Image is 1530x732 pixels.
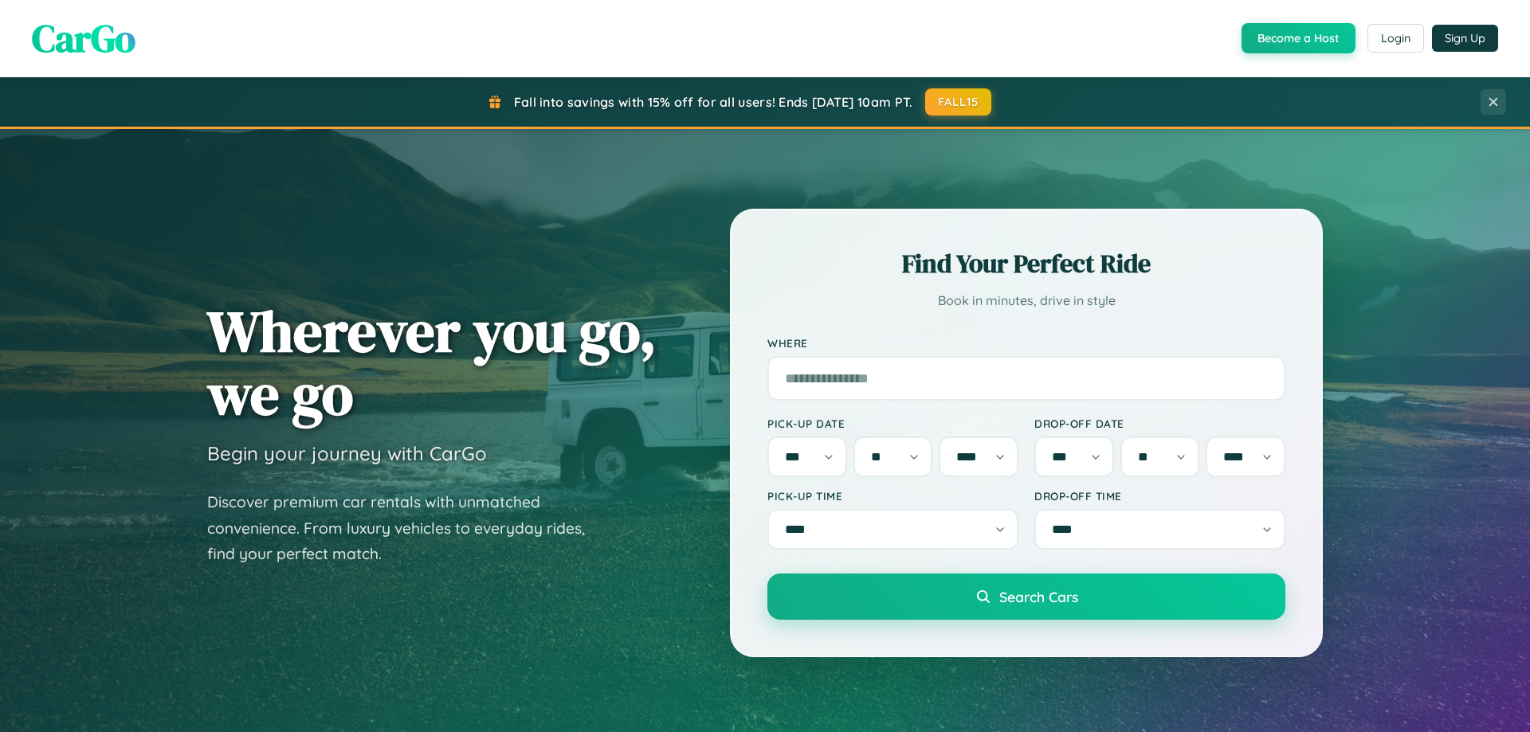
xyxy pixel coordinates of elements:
label: Where [767,336,1285,350]
button: Login [1367,24,1424,53]
label: Drop-off Date [1034,417,1285,430]
h2: Find Your Perfect Ride [767,246,1285,281]
h3: Begin your journey with CarGo [207,441,487,465]
button: Sign Up [1432,25,1498,52]
h1: Wherever you go, we go [207,299,657,425]
span: CarGo [32,12,135,65]
p: Book in minutes, drive in style [767,289,1285,312]
button: Search Cars [767,573,1285,620]
span: Search Cars [999,588,1078,605]
button: FALL15 [925,88,992,115]
label: Pick-up Date [767,417,1018,430]
label: Drop-off Time [1034,489,1285,503]
button: Become a Host [1242,23,1355,53]
span: Fall into savings with 15% off for all users! Ends [DATE] 10am PT. [514,94,913,110]
label: Pick-up Time [767,489,1018,503]
p: Discover premium car rentals with unmatched convenience. From luxury vehicles to everyday rides, ... [207,489,606,567]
